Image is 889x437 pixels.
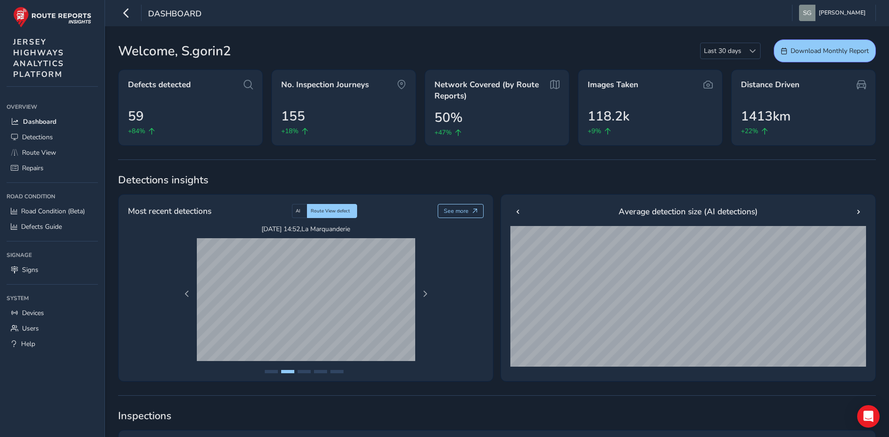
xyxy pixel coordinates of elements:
div: Open Intercom Messenger [857,405,880,428]
span: 59 [128,106,144,126]
span: [PERSON_NAME] [819,5,866,21]
div: AI [292,204,307,218]
span: Users [22,324,39,333]
div: Route View defect [307,204,357,218]
button: Page 4 [314,370,327,373]
span: 50% [434,108,463,128]
button: Page 1 [265,370,278,373]
span: Download Monthly Report [791,46,869,55]
span: 118.2k [588,106,629,126]
a: Dashboard [7,114,98,129]
div: Road Condition [7,189,98,203]
a: Route View [7,145,98,160]
a: Defects Guide [7,219,98,234]
a: Users [7,321,98,336]
button: [PERSON_NAME] [799,5,869,21]
span: Inspections [118,409,876,423]
span: +84% [128,126,145,136]
a: Detections [7,129,98,145]
span: +9% [588,126,601,136]
span: No. Inspection Journeys [281,79,369,90]
span: +18% [281,126,299,136]
span: JERSEY HIGHWAYS ANALYTICS PLATFORM [13,37,64,80]
span: Distance Driven [741,79,799,90]
div: System [7,291,98,305]
button: Next Page [418,287,432,301]
span: Defects Guide [21,222,62,231]
a: Devices [7,305,98,321]
span: Detections [22,133,53,142]
span: 1413km [741,106,791,126]
span: Welcome, S.gorin2 [118,41,231,61]
a: Signs [7,262,98,278]
button: See more [438,204,484,218]
a: Help [7,336,98,352]
button: Page 2 [281,370,294,373]
span: Repairs [22,164,44,173]
div: Signage [7,248,98,262]
span: Route View defect [311,208,350,214]
span: Network Covered (by Route Reports) [434,79,547,101]
span: See more [444,207,469,215]
img: rr logo [13,7,91,28]
span: +47% [434,128,452,137]
span: Defects detected [128,79,191,90]
div: Overview [7,100,98,114]
span: Average detection size (AI detections) [619,205,758,218]
span: Devices [22,309,44,317]
button: Page 5 [330,370,344,373]
button: Previous Page [180,287,194,301]
span: Images Taken [588,79,638,90]
span: AI [296,208,300,214]
span: Most recent detections [128,205,211,217]
span: 155 [281,106,305,126]
span: Last 30 days [701,43,745,59]
span: Detections insights [118,173,876,187]
span: +22% [741,126,758,136]
button: Page 3 [298,370,311,373]
span: Route View [22,148,56,157]
span: Help [21,339,35,348]
span: Signs [22,265,38,274]
button: Download Monthly Report [774,39,876,62]
span: [DATE] 14:52 , La Marquanderie [197,225,415,234]
a: Repairs [7,160,98,176]
a: Road Condition (Beta) [7,203,98,219]
span: Road Condition (Beta) [21,207,85,216]
span: Dashboard [148,8,202,21]
img: diamond-layout [799,5,815,21]
span: Dashboard [23,117,56,126]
